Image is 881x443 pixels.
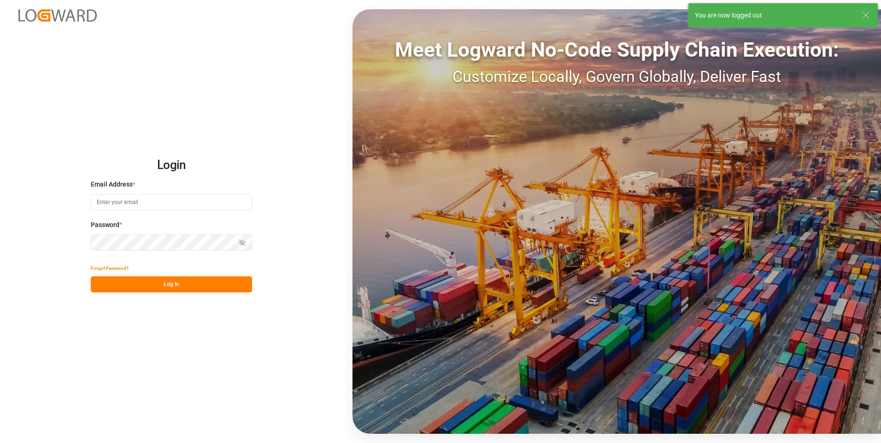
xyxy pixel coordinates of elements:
[91,260,129,276] button: Forgot Password?
[18,9,97,22] img: Logward_new_orange.png
[352,65,881,88] div: Customize Locally, Govern Globally, Deliver Fast
[91,194,252,210] input: Enter your email
[91,180,133,189] span: Email Address
[91,276,252,292] button: Log In
[91,151,252,180] h2: Login
[352,35,881,65] div: Meet Logward No-Code Supply Chain Execution:
[695,11,853,20] div: You are now logged out
[91,220,119,230] span: Password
